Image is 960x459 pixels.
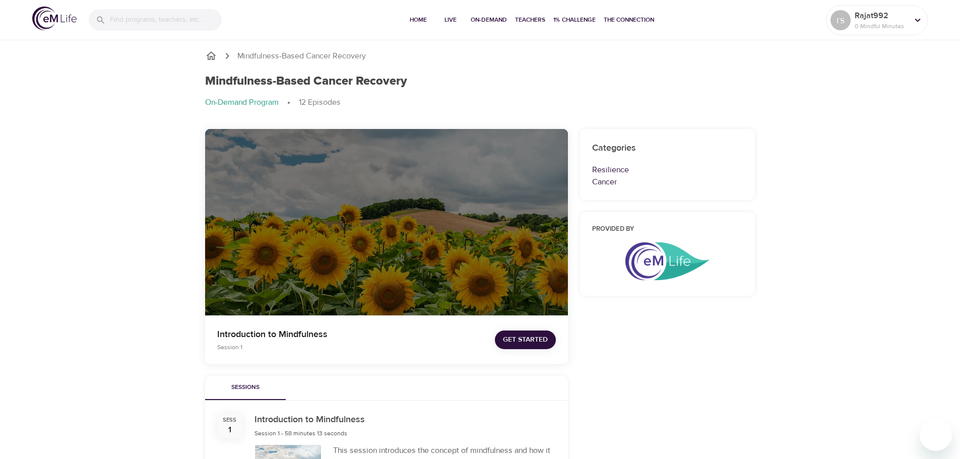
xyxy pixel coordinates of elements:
p: Introduction to Mindfulness [217,327,468,341]
span: Session 1 - 58 minutes 13 seconds [254,429,347,437]
p: On-Demand Program [205,97,279,108]
p: Rajat992 [855,10,908,22]
div: Sess [223,416,236,424]
span: Get Started [503,334,548,346]
span: Sessions [211,382,280,393]
p: Resilience [592,164,743,176]
button: Get Started [495,331,556,349]
span: Live [438,15,463,25]
div: 1 [228,424,231,436]
iframe: Button to launch messaging window [920,419,952,451]
h6: Provided by [592,224,743,235]
p: Cancer [592,176,743,188]
span: Home [406,15,430,25]
div: rs [830,10,851,30]
nav: breadcrumb [205,97,755,109]
p: Session 1 [217,343,468,352]
span: On-Demand [471,15,507,25]
img: logo [32,7,77,30]
span: The Connection [604,15,654,25]
h1: Mindfulness-Based Cancer Recovery [205,74,407,89]
span: 1% Challenge [553,15,596,25]
input: Find programs, teachers, etc... [110,9,222,31]
span: Teachers [515,15,545,25]
nav: breadcrumb [205,50,755,62]
p: 0 Mindful Minutes [855,22,908,31]
img: eMindful_LOGO_MASTER_11B02_2018.png [625,242,710,280]
p: Mindfulness-Based Cancer Recovery [237,50,366,62]
h6: Introduction to Mindfulness [254,413,365,427]
h6: Categories [592,141,743,156]
p: 12 Episodes [299,97,341,108]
